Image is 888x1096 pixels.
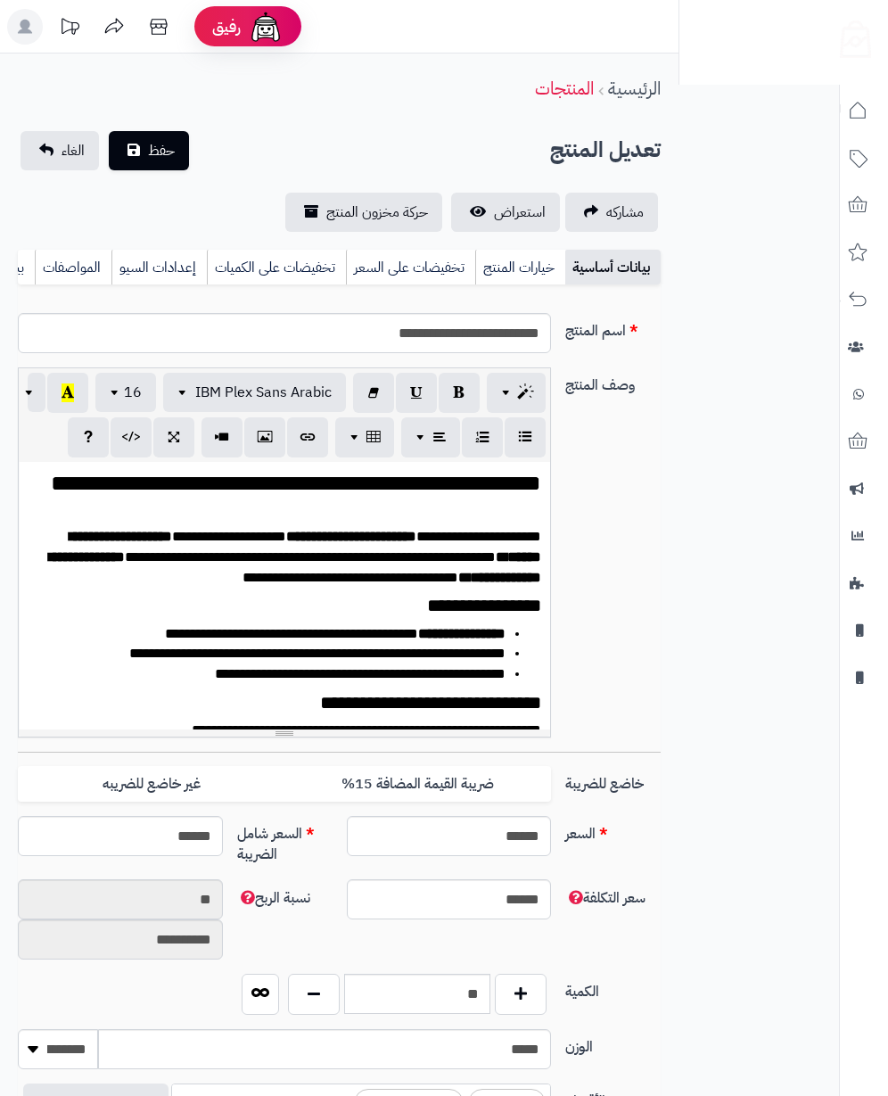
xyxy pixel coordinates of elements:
[21,131,99,170] a: الغاء
[535,75,594,102] a: المنتجات
[550,132,661,169] h2: تعديل المنتج
[558,367,668,396] label: وصف المنتج
[326,202,428,223] span: حركة مخزون المنتج
[124,382,142,403] span: 16
[346,250,475,285] a: تخفيضات على السعر
[284,766,551,803] label: ضريبة القيمة المضافة 15%
[95,373,156,412] button: 16
[608,75,661,102] a: الرئيسية
[109,131,189,170] button: حفظ
[494,202,546,223] span: استعراض
[163,373,346,412] button: IBM Plex Sans Arabic
[558,816,668,845] label: السعر
[248,9,284,45] img: ai-face.png
[47,9,92,49] a: تحديثات المنصة
[195,382,332,403] span: IBM Plex Sans Arabic
[828,13,871,58] img: logo
[475,250,565,285] a: خيارات المنتج
[62,140,85,161] span: الغاء
[111,250,207,285] a: إعدادات السيو
[35,250,111,285] a: المواصفات
[18,766,284,803] label: غير خاضع للضريبه
[212,16,241,37] span: رفيق
[558,974,668,1002] label: الكمية
[207,250,346,285] a: تخفيضات على الكميات
[558,766,668,795] label: خاضع للضريبة
[451,193,560,232] a: استعراض
[237,887,310,909] span: نسبة الربح
[558,313,668,342] label: اسم المنتج
[148,140,175,161] span: حفظ
[565,887,645,909] span: سعر التكلفة
[565,193,658,232] a: مشاركه
[565,250,661,285] a: بيانات أساسية
[285,193,442,232] a: حركة مخزون المنتج
[230,816,340,865] label: السعر شامل الضريبة
[558,1029,668,1058] label: الوزن
[606,202,644,223] span: مشاركه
